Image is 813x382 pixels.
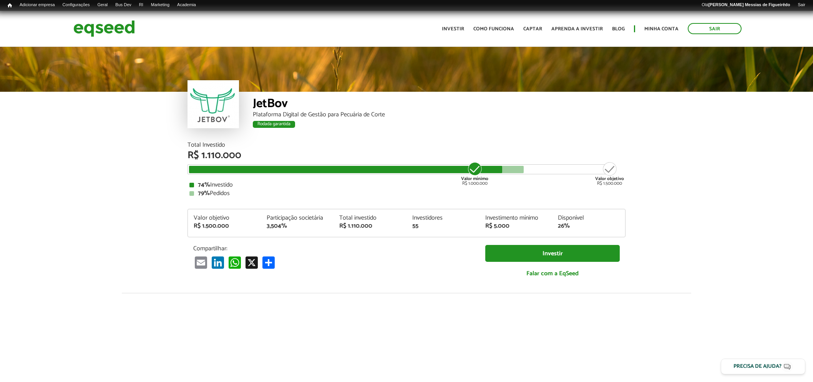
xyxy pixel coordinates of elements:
[8,3,12,8] span: Início
[227,256,242,269] a: WhatsApp
[189,182,624,188] div: Investido
[558,215,619,221] div: Disponível
[708,2,790,7] strong: [PERSON_NAME] Messias de Figueirêdo
[187,150,626,160] div: R$ 1.110.000
[644,26,679,31] a: Minha conta
[253,112,626,118] div: Plataforma Digital de Gestão para Pecuária de Corte
[473,26,514,31] a: Como funciona
[135,2,147,8] a: RI
[194,223,255,229] div: R$ 1.500.000
[551,26,603,31] a: Aprenda a investir
[193,245,474,252] p: Compartilhar:
[595,175,624,182] strong: Valor objetivo
[460,161,489,186] div: R$ 1.000.000
[794,2,809,8] a: Sair
[485,266,620,281] a: Falar com a EqSeed
[173,2,200,8] a: Academia
[442,26,464,31] a: Investir
[339,223,401,229] div: R$ 1.110.000
[198,180,210,190] strong: 74%
[485,245,620,262] a: Investir
[267,223,328,229] div: 3,504%
[210,256,226,269] a: LinkedIn
[595,161,624,186] div: R$ 1.500.000
[698,2,794,8] a: Olá[PERSON_NAME] Messias de Figueirêdo
[189,190,624,197] div: Pedidos
[523,26,542,31] a: Captar
[93,2,111,8] a: Geral
[244,256,259,269] a: X
[111,2,135,8] a: Bus Dev
[485,223,547,229] div: R$ 5.000
[485,215,547,221] div: Investimento mínimo
[187,142,626,148] div: Total Investido
[612,26,625,31] a: Blog
[461,175,488,182] strong: Valor mínimo
[73,18,135,39] img: EqSeed
[412,223,474,229] div: 55
[198,188,210,198] strong: 79%
[194,215,255,221] div: Valor objetivo
[147,2,173,8] a: Marketing
[261,256,276,269] a: Share
[253,98,626,112] div: JetBov
[412,215,474,221] div: Investidores
[253,121,295,128] div: Rodada garantida
[267,215,328,221] div: Participação societária
[339,215,401,221] div: Total investido
[16,2,59,8] a: Adicionar empresa
[4,2,16,9] a: Início
[688,23,742,34] a: Sair
[558,223,619,229] div: 26%
[193,256,209,269] a: Email
[59,2,94,8] a: Configurações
